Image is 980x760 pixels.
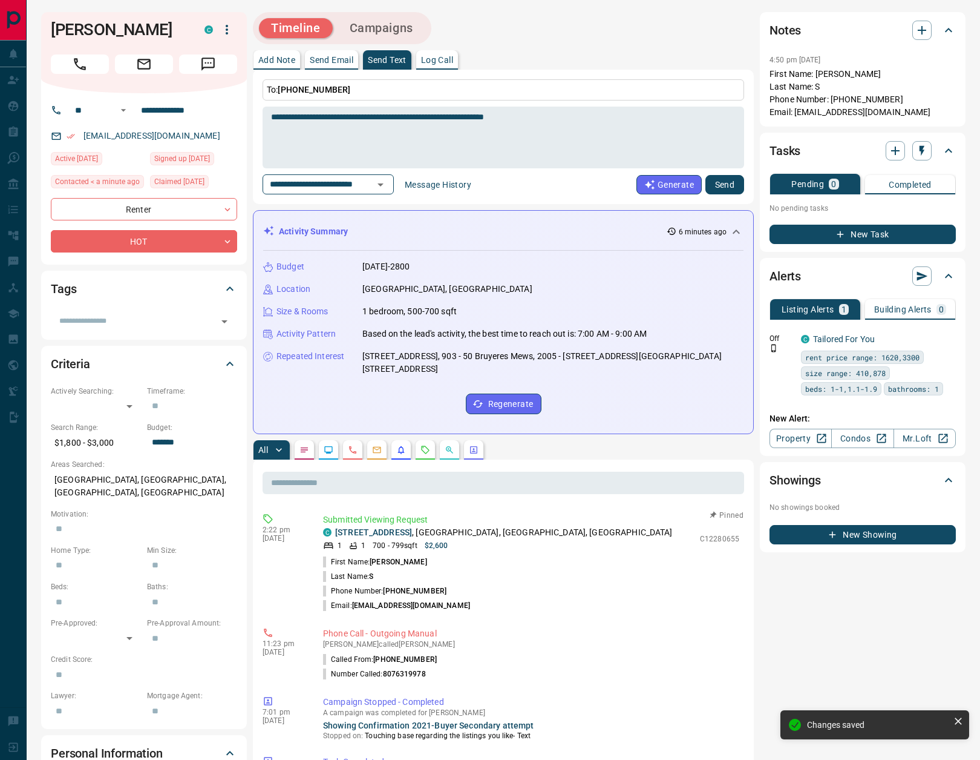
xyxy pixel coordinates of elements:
[51,152,144,169] div: Fri Aug 15 2025
[276,350,344,363] p: Repeated Interest
[51,509,237,520] p: Motivation:
[51,386,141,397] p: Actively Searching:
[323,586,446,596] p: Phone Number:
[362,305,457,318] p: 1 bedroom, 500-700 sqft
[323,654,437,665] p: Called From:
[83,131,220,140] a: [EMAIL_ADDRESS][DOMAIN_NAME]
[813,334,875,344] a: Tailored For You
[769,344,778,352] svg: Push Notification Only
[51,175,144,192] div: Sat Aug 16 2025
[370,558,426,566] span: [PERSON_NAME]
[263,220,743,243] div: Activity Summary6 minutes ago
[831,429,893,448] a: Condos
[259,18,333,38] button: Timeline
[263,526,305,534] p: 2:22 pm
[204,25,213,34] div: condos.ca
[263,639,305,648] p: 11:23 pm
[179,55,237,74] span: Message
[258,446,268,454] p: All
[769,466,956,495] div: Showings
[51,581,141,592] p: Beds:
[769,333,794,344] p: Off
[51,354,90,374] h2: Criteria
[769,412,956,425] p: New Alert:
[276,260,304,273] p: Budget
[278,85,350,94] span: [PHONE_NUMBER]
[150,175,237,192] div: Tue Dec 04 2018
[769,429,832,448] a: Property
[769,16,956,45] div: Notes
[263,708,305,716] p: 7:01 pm
[323,709,739,717] p: A campaign was completed for [PERSON_NAME]
[323,627,739,640] p: Phone Call - Outgoing Manual
[769,136,956,165] div: Tasks
[51,433,141,453] p: $1,800 - $3,000
[147,386,237,397] p: Timeframe:
[147,422,237,433] p: Budget:
[323,600,470,611] p: Email:
[445,445,454,455] svg: Opportunities
[420,445,430,455] svg: Requests
[769,225,956,244] button: New Task
[769,199,956,217] p: No pending tasks
[939,305,944,314] p: 0
[51,230,237,253] div: HOT
[323,571,373,582] p: Last Name:
[51,198,237,220] div: Renter
[888,383,939,395] span: bathrooms: 1
[362,328,647,340] p: Based on the lead's activity, the best time to reach out is: 7:00 AM - 9:00 AM
[338,540,342,551] p: 1
[51,279,76,299] h2: Tags
[279,225,348,238] p: Activity Summary
[373,655,437,664] span: [PHONE_NUMBER]
[51,422,141,433] p: Search Range:
[874,305,932,314] p: Building Alerts
[679,226,727,237] p: 6 minutes ago
[150,152,237,169] div: Mon May 07 2018
[383,670,426,678] span: 8076319978
[841,305,846,314] p: 1
[299,445,309,455] svg: Notes
[323,696,739,709] p: Campaign Stopped - Completed
[51,690,141,701] p: Lawyer:
[805,367,886,379] span: size range: 410,878
[51,349,237,378] div: Criteria
[791,180,824,188] p: Pending
[372,176,389,193] button: Open
[335,527,412,537] a: [STREET_ADDRESS]
[373,540,417,551] p: 700 - 799 sqft
[147,690,237,701] p: Mortgage Agent:
[323,721,534,730] a: Showing Confirmation 2021-Buyer Secondary attempt
[362,283,532,296] p: [GEOGRAPHIC_DATA], [GEOGRAPHIC_DATA]
[365,732,531,740] span: Touching base regarding the listings you like- Text
[383,587,446,595] span: [PHONE_NUMBER]
[782,305,834,314] p: Listing Alerts
[421,56,453,64] p: Log Call
[396,445,406,455] svg: Listing Alerts
[51,459,237,470] p: Areas Searched:
[324,445,333,455] svg: Lead Browsing Activity
[769,525,956,544] button: New Showing
[51,654,237,665] p: Credit Score:
[769,266,801,286] h2: Alerts
[323,669,426,679] p: Number Called:
[769,56,821,64] p: 4:50 pm [DATE]
[147,618,237,629] p: Pre-Approval Amount:
[276,283,310,296] p: Location
[807,720,949,730] div: Changes saved
[154,176,204,188] span: Claimed [DATE]
[352,601,470,610] span: [EMAIL_ADDRESS][DOMAIN_NAME]
[397,175,479,194] button: Message History
[258,56,295,64] p: Add Note
[700,534,739,544] p: C12280655
[263,648,305,656] p: [DATE]
[466,394,541,414] button: Regenerate
[323,557,427,567] p: First Name:
[323,640,739,649] p: [PERSON_NAME] called [PERSON_NAME]
[51,55,109,74] span: Call
[709,510,744,521] button: Pinned
[769,141,800,160] h2: Tasks
[55,176,140,188] span: Contacted < a minute ago
[831,180,836,188] p: 0
[323,730,739,741] p: Stopped on:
